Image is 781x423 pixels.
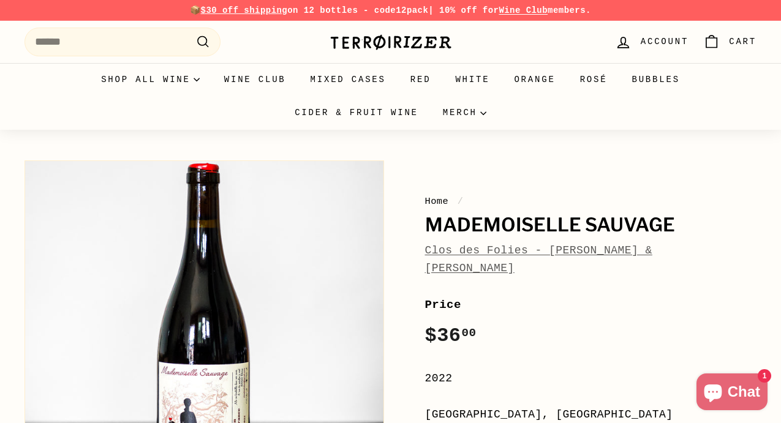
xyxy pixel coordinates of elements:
div: 2022 [425,370,757,387]
a: Mixed Cases [298,63,398,96]
a: Cider & Fruit Wine [282,96,431,129]
span: Account [641,35,689,48]
span: / [455,196,467,207]
summary: Shop all wine [89,63,212,96]
a: Rosé [568,63,620,96]
a: Wine Club [212,63,298,96]
a: Cart [696,24,764,60]
a: White [443,63,502,96]
a: Orange [502,63,567,96]
h1: Mademoiselle Sauvage [425,215,757,236]
span: $30 off shipping [201,6,288,15]
summary: Merch [431,96,499,129]
span: $36 [425,324,477,347]
p: 📦 on 12 bottles - code | 10% off for members. [25,4,756,17]
sup: 00 [461,326,476,340]
a: Bubbles [619,63,692,96]
a: Red [398,63,443,96]
label: Price [425,296,757,314]
a: Wine Club [499,6,548,15]
span: Cart [729,35,756,48]
a: Clos des Folies - [PERSON_NAME] & [PERSON_NAME] [425,244,652,274]
inbox-online-store-chat: Shopify online store chat [693,373,771,413]
a: Home [425,196,449,207]
a: Account [608,24,696,60]
nav: breadcrumbs [425,194,757,209]
strong: 12pack [396,6,428,15]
